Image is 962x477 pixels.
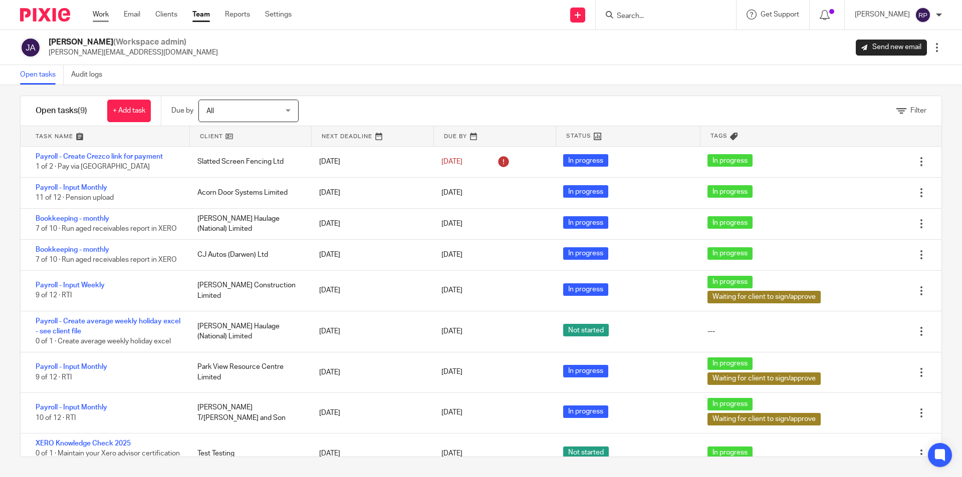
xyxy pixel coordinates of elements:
[49,48,218,58] p: [PERSON_NAME][EMAIL_ADDRESS][DOMAIN_NAME]
[707,216,753,229] span: In progress
[563,185,608,198] span: In progress
[441,409,462,416] span: [DATE]
[78,107,87,115] span: (9)
[49,37,218,48] h2: [PERSON_NAME]
[124,10,140,20] a: Email
[441,287,462,294] span: [DATE]
[36,374,72,381] span: 9 of 12 · RTI
[113,38,186,46] span: (Workspace admin)
[707,398,753,410] span: In progress
[309,280,431,300] div: [DATE]
[441,189,462,196] span: [DATE]
[36,256,177,263] span: 7 of 10 · Run aged receivables report in XERO
[155,10,177,20] a: Clients
[36,153,163,160] a: Payroll - Create Crezco link for payment
[707,291,821,303] span: Waiting for client to sign/approve
[563,405,608,418] span: In progress
[707,326,715,336] div: ---
[225,10,250,20] a: Reports
[309,152,431,172] div: [DATE]
[36,184,107,191] a: Payroll - Input Monthly
[187,316,309,347] div: [PERSON_NAME] Haulage (National) Limited
[707,247,753,260] span: In progress
[915,7,931,23] img: svg%3E
[707,413,821,425] span: Waiting for client to sign/approve
[187,357,309,387] div: Park View Resource Centre Limited
[707,446,753,459] span: In progress
[36,215,109,222] a: Bookkeeping - monthly
[309,321,431,341] div: [DATE]
[441,328,462,335] span: [DATE]
[187,397,309,428] div: [PERSON_NAME] T/[PERSON_NAME] and Son
[265,10,292,20] a: Settings
[707,372,821,385] span: Waiting for client to sign/approve
[309,214,431,234] div: [DATE]
[36,246,109,253] a: Bookkeeping - monthly
[71,65,110,85] a: Audit logs
[36,404,107,411] a: Payroll - Input Monthly
[309,183,431,203] div: [DATE]
[187,245,309,265] div: CJ Autos (Darwen) Ltd
[441,450,462,457] span: [DATE]
[563,216,608,229] span: In progress
[707,185,753,198] span: In progress
[563,154,608,167] span: In progress
[192,10,210,20] a: Team
[93,10,109,20] a: Work
[707,276,753,288] span: In progress
[566,132,591,140] span: Status
[616,12,706,21] input: Search
[171,106,193,116] p: Due by
[187,152,309,172] div: Slatted Screen Fencing Ltd
[910,107,926,114] span: Filter
[309,245,431,265] div: [DATE]
[441,369,462,376] span: [DATE]
[36,338,171,345] span: 0 of 1 · Create average weekly holiday excel
[187,275,309,306] div: [PERSON_NAME] Construction Limited
[441,220,462,227] span: [DATE]
[563,446,609,459] span: Not started
[563,247,608,260] span: In progress
[20,8,70,22] img: Pixie
[563,365,608,377] span: In progress
[107,100,151,122] a: + Add task
[187,183,309,203] div: Acorn Door Systems Limited
[36,450,180,467] span: 0 of 1 · Maintain your Xero advisor certification in [DATE]
[187,443,309,463] div: Test Testing
[309,443,431,463] div: [DATE]
[710,132,728,140] span: Tags
[36,318,180,335] a: Payroll - Create average weekly holiday excel - see client file
[36,282,105,289] a: Payroll - Input Weekly
[707,357,753,370] span: In progress
[36,414,76,421] span: 10 of 12 · RTI
[36,194,114,201] span: 11 of 12 · Pension upload
[36,363,107,370] a: Payroll - Input Monthly
[309,362,431,382] div: [DATE]
[856,40,927,56] a: Send new email
[36,225,177,232] span: 7 of 10 · Run aged receivables report in XERO
[441,158,462,165] span: [DATE]
[563,324,609,336] span: Not started
[441,251,462,258] span: [DATE]
[20,37,41,58] img: svg%3E
[36,106,87,116] h1: Open tasks
[855,10,910,20] p: [PERSON_NAME]
[187,209,309,239] div: [PERSON_NAME] Haulage (National) Limited
[309,403,431,423] div: [DATE]
[36,164,150,171] span: 1 of 2 · Pay via [GEOGRAPHIC_DATA]
[761,11,799,18] span: Get Support
[36,292,72,299] span: 9 of 12 · RTI
[707,154,753,167] span: In progress
[20,65,64,85] a: Open tasks
[563,283,608,296] span: In progress
[36,440,131,447] a: XERO Knowledge Check 2025
[206,108,214,115] span: All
